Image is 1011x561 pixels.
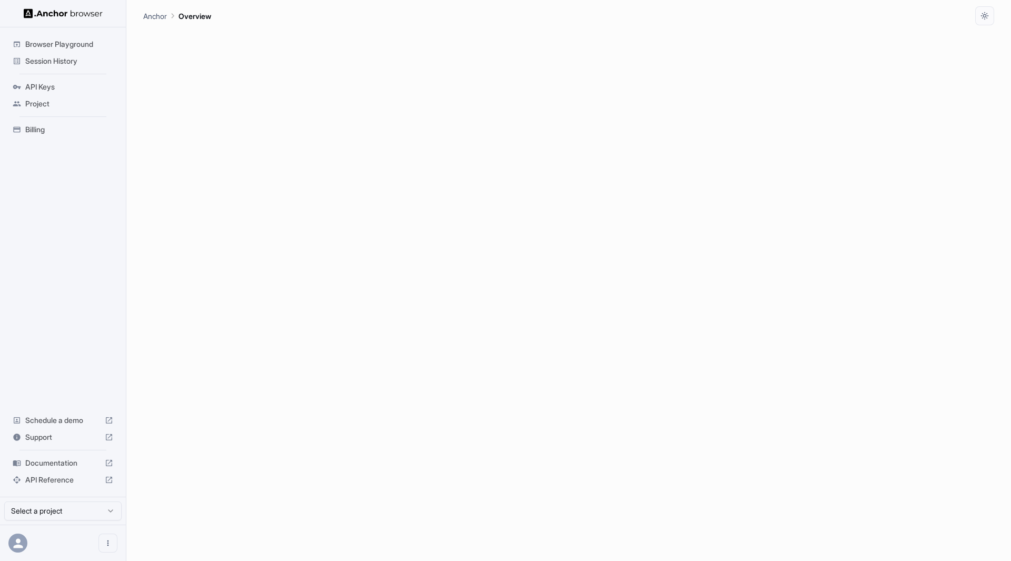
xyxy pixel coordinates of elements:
[25,475,101,485] span: API Reference
[8,412,117,429] div: Schedule a demo
[25,56,113,66] span: Session History
[25,99,113,109] span: Project
[25,39,113,50] span: Browser Playground
[8,78,117,95] div: API Keys
[25,458,101,468] span: Documentation
[25,432,101,442] span: Support
[25,415,101,426] span: Schedule a demo
[143,11,167,22] p: Anchor
[25,124,113,135] span: Billing
[8,95,117,112] div: Project
[143,10,211,22] nav: breadcrumb
[8,429,117,446] div: Support
[8,53,117,70] div: Session History
[25,82,113,92] span: API Keys
[179,11,211,22] p: Overview
[98,534,117,553] button: Open menu
[8,471,117,488] div: API Reference
[8,455,117,471] div: Documentation
[8,121,117,138] div: Billing
[24,8,103,18] img: Anchor Logo
[8,36,117,53] div: Browser Playground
